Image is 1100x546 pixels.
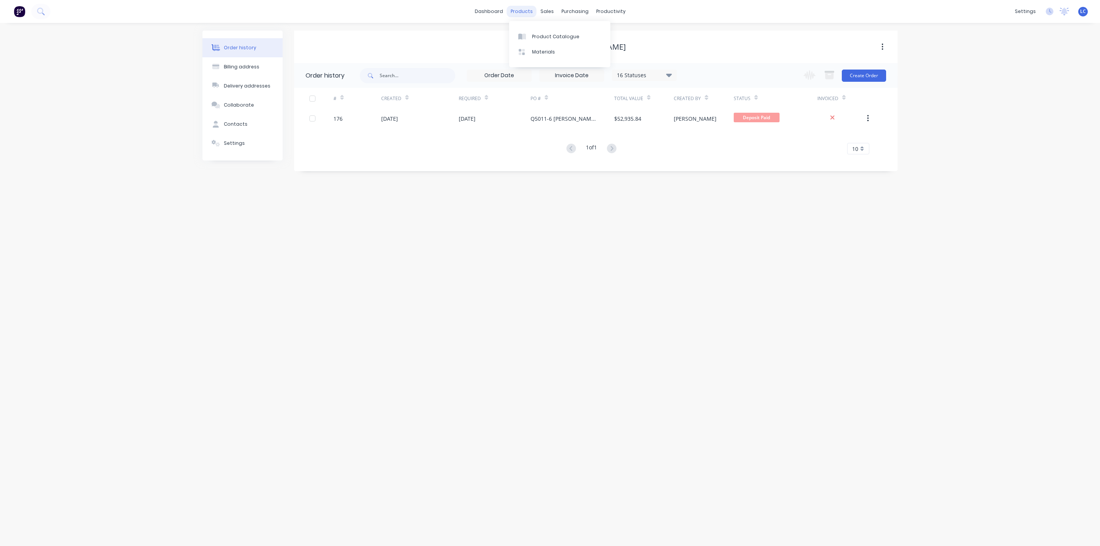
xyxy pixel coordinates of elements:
[459,95,481,102] div: Required
[509,29,610,44] a: Product Catalogue
[202,134,283,153] button: Settings
[614,95,643,102] div: Total Value
[224,121,247,128] div: Contacts
[852,145,858,153] span: 10
[734,113,780,122] span: Deposit Paid
[459,88,531,109] div: Required
[614,88,674,109] div: Total Value
[531,88,614,109] div: PO #
[224,83,270,89] div: Delivery addresses
[202,76,283,96] button: Delivery addresses
[1011,6,1040,17] div: settings
[202,38,283,57] button: Order history
[507,6,537,17] div: products
[734,95,751,102] div: Status
[202,57,283,76] button: Billing address
[381,95,401,102] div: Created
[381,115,398,123] div: [DATE]
[381,88,459,109] div: Created
[224,140,245,147] div: Settings
[531,115,599,123] div: Q5011-6 [PERSON_NAME] St
[14,6,25,17] img: Factory
[817,88,865,109] div: Invoiced
[614,115,641,123] div: $52,935.84
[509,44,610,60] a: Materials
[306,71,345,80] div: Order history
[674,95,701,102] div: Created By
[612,71,676,79] div: 16 Statuses
[558,6,592,17] div: purchasing
[674,115,717,123] div: [PERSON_NAME]
[532,33,579,40] div: Product Catalogue
[333,88,381,109] div: #
[817,95,838,102] div: Invoiced
[459,115,476,123] div: [DATE]
[532,49,555,55] div: Materials
[592,6,629,17] div: productivity
[467,70,531,81] input: Order Date
[471,6,507,17] a: dashboard
[333,95,336,102] div: #
[586,143,597,154] div: 1 of 1
[202,115,283,134] button: Contacts
[202,96,283,115] button: Collaborate
[224,63,259,70] div: Billing address
[531,95,541,102] div: PO #
[674,88,733,109] div: Created By
[842,70,886,82] button: Create Order
[537,6,558,17] div: sales
[1080,8,1086,15] span: LC
[540,70,604,81] input: Invoice Date
[224,44,256,51] div: Order history
[734,88,817,109] div: Status
[380,68,455,83] input: Search...
[224,102,254,109] div: Collaborate
[333,115,343,123] div: 176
